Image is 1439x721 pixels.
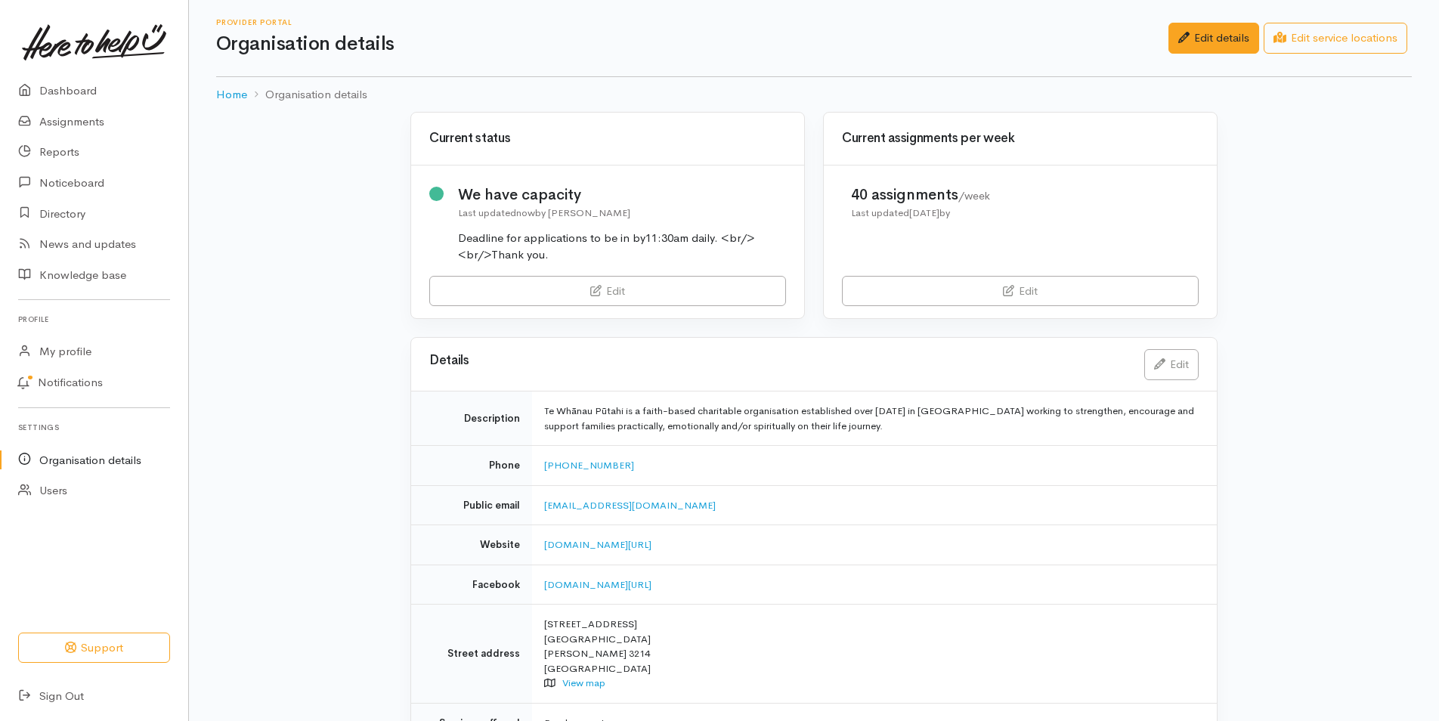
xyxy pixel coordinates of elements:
div: 40 assignments [851,184,990,206]
h1: Organisation details [216,33,1168,55]
td: Facebook [411,565,532,605]
h6: Profile [18,309,170,330]
a: Edit [842,276,1199,307]
a: View map [562,676,605,689]
h6: Settings [18,417,170,438]
span: /week [958,189,990,203]
td: Public email [411,485,532,525]
div: We have capacity [458,184,787,206]
a: [EMAIL_ADDRESS][DOMAIN_NAME] [544,499,716,512]
a: [PHONE_NUMBER] [544,459,634,472]
td: Description [411,391,532,446]
button: Support [18,633,170,664]
div: Deadline for applications to be in by11:30am daily. <br/><br/>Thank you. [458,230,787,264]
time: [DATE] [909,206,939,219]
li: Organisation details [247,86,367,104]
time: now [516,206,535,219]
a: [DOMAIN_NAME][URL] [544,578,651,591]
td: Street address [411,605,532,704]
a: Home [216,86,247,104]
h6: Provider Portal [216,18,1168,26]
a: [DOMAIN_NAME][URL] [544,538,651,551]
a: Edit [1144,349,1199,380]
td: Phone [411,446,532,486]
div: Last updated by [PERSON_NAME] [458,206,787,221]
td: [STREET_ADDRESS] [GEOGRAPHIC_DATA] [PERSON_NAME] 3214 [GEOGRAPHIC_DATA] [532,605,1217,704]
nav: breadcrumb [216,77,1412,113]
h3: Details [429,354,1126,368]
h3: Current status [429,132,786,146]
h3: Current assignments per week [842,132,1199,146]
td: Te Whānau Pūtahi is a faith-based charitable organisation established over [DATE] in [GEOGRAPHIC_... [532,391,1217,446]
a: Edit [429,276,786,307]
a: Edit service locations [1264,23,1407,54]
td: Website [411,525,532,565]
a: Edit details [1168,23,1259,54]
div: Last updated by [851,206,990,221]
